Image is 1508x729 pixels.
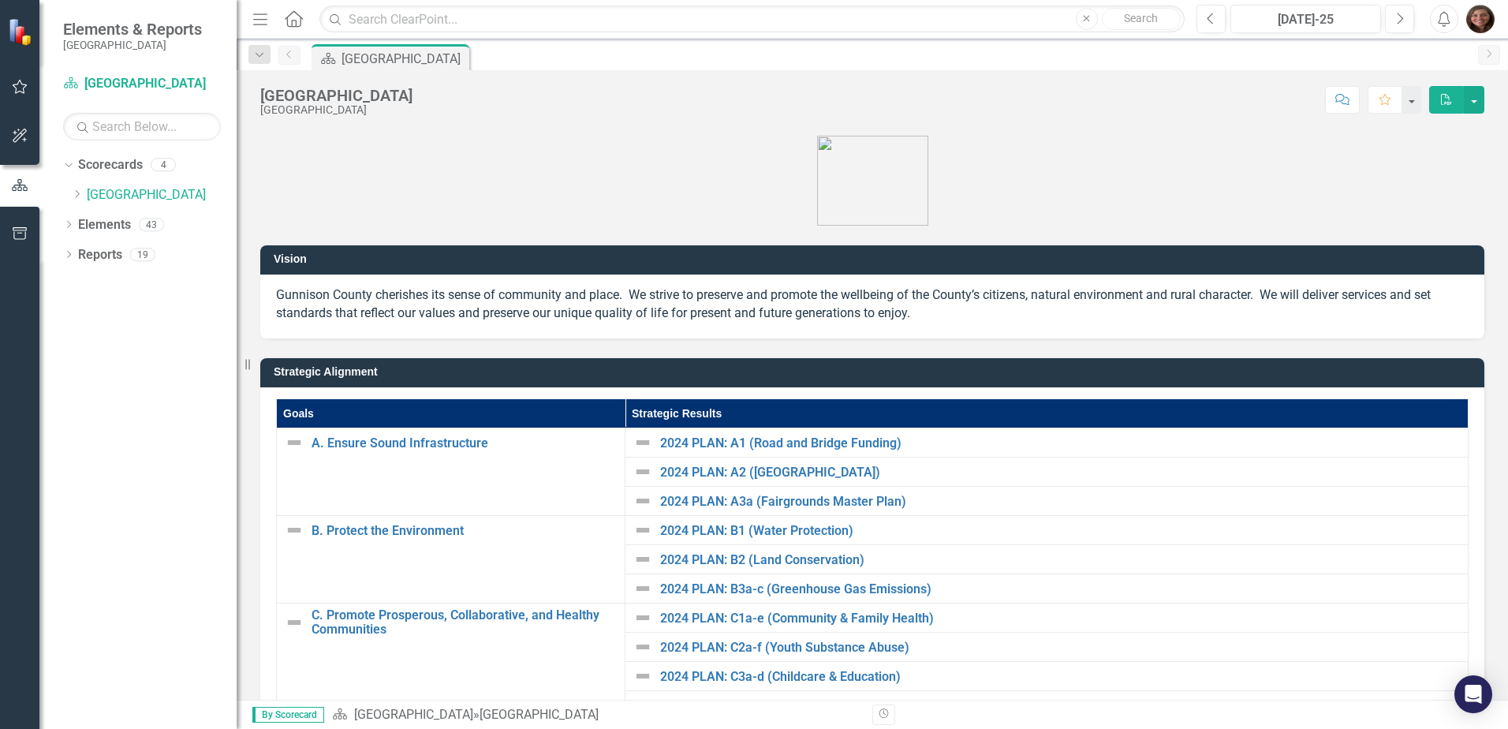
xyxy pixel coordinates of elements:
[274,253,1476,265] h3: Vision
[660,582,1460,596] a: 2024 PLAN: B3a-c (Greenhouse Gas Emissions)
[1230,5,1381,33] button: [DATE]-25
[660,641,1460,655] a: 2024 PLAN: C2a-f (Youth Substance Abuse)
[633,696,652,715] img: Not Defined
[480,707,599,722] div: [GEOGRAPHIC_DATA]
[260,104,412,116] div: [GEOGRAPHIC_DATA]
[332,706,860,724] div: »
[63,75,221,93] a: [GEOGRAPHIC_DATA]
[285,433,304,452] img: Not Defined
[1102,8,1181,30] button: Search
[660,699,1460,713] a: 2024 PLAN: C4 (Airport Economic Impact)
[817,136,928,226] img: Gunnison%20Co%20Logo%20E-small.png
[633,433,652,452] img: Not Defined
[151,159,176,172] div: 4
[63,20,202,39] span: Elements & Reports
[260,87,412,104] div: [GEOGRAPHIC_DATA]
[354,707,473,722] a: [GEOGRAPHIC_DATA]
[633,462,652,481] img: Not Defined
[342,49,465,69] div: [GEOGRAPHIC_DATA]
[130,248,155,261] div: 19
[139,218,164,231] div: 43
[78,156,143,174] a: Scorecards
[633,521,652,540] img: Not Defined
[285,521,304,540] img: Not Defined
[274,366,1476,378] h3: Strategic Alignment
[78,246,122,264] a: Reports
[87,186,237,204] a: [GEOGRAPHIC_DATA]
[633,637,652,656] img: Not Defined
[633,579,652,598] img: Not Defined
[660,524,1460,538] a: 2024 PLAN: B1 (Water Protection)
[312,524,617,538] a: B. Protect the Environment
[78,216,131,234] a: Elements
[63,113,221,140] input: Search Below...
[276,286,1469,323] p: Gunnison County cherishes its sense of community and place. We strive to preserve and promote the...
[660,553,1460,567] a: 2024 PLAN: B2 (Land Conservation)
[660,436,1460,450] a: 2024 PLAN: A1 (Road and Bridge Funding)
[633,492,652,510] img: Not Defined
[63,39,202,51] small: [GEOGRAPHIC_DATA]
[633,667,652,686] img: Not Defined
[1124,12,1158,24] span: Search
[8,18,35,46] img: ClearPoint Strategy
[312,608,617,636] a: C. Promote Prosperous, Collaborative, and Healthy Communities
[1466,5,1495,33] img: Jessica Quinn
[252,707,324,723] span: By Scorecard
[1454,675,1492,713] div: Open Intercom Messenger
[660,495,1460,509] a: 2024 PLAN: A3a (Fairgrounds Master Plan)
[1236,10,1375,29] div: [DATE]-25
[660,670,1460,684] a: 2024 PLAN: C3a-d (Childcare & Education)
[312,436,617,450] a: A. Ensure Sound Infrastructure
[660,465,1460,480] a: 2024 PLAN: A2 ([GEOGRAPHIC_DATA])
[285,613,304,632] img: Not Defined
[633,608,652,627] img: Not Defined
[660,611,1460,626] a: 2024 PLAN: C1a-e (Community & Family Health)
[319,6,1185,33] input: Search ClearPoint...
[633,550,652,569] img: Not Defined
